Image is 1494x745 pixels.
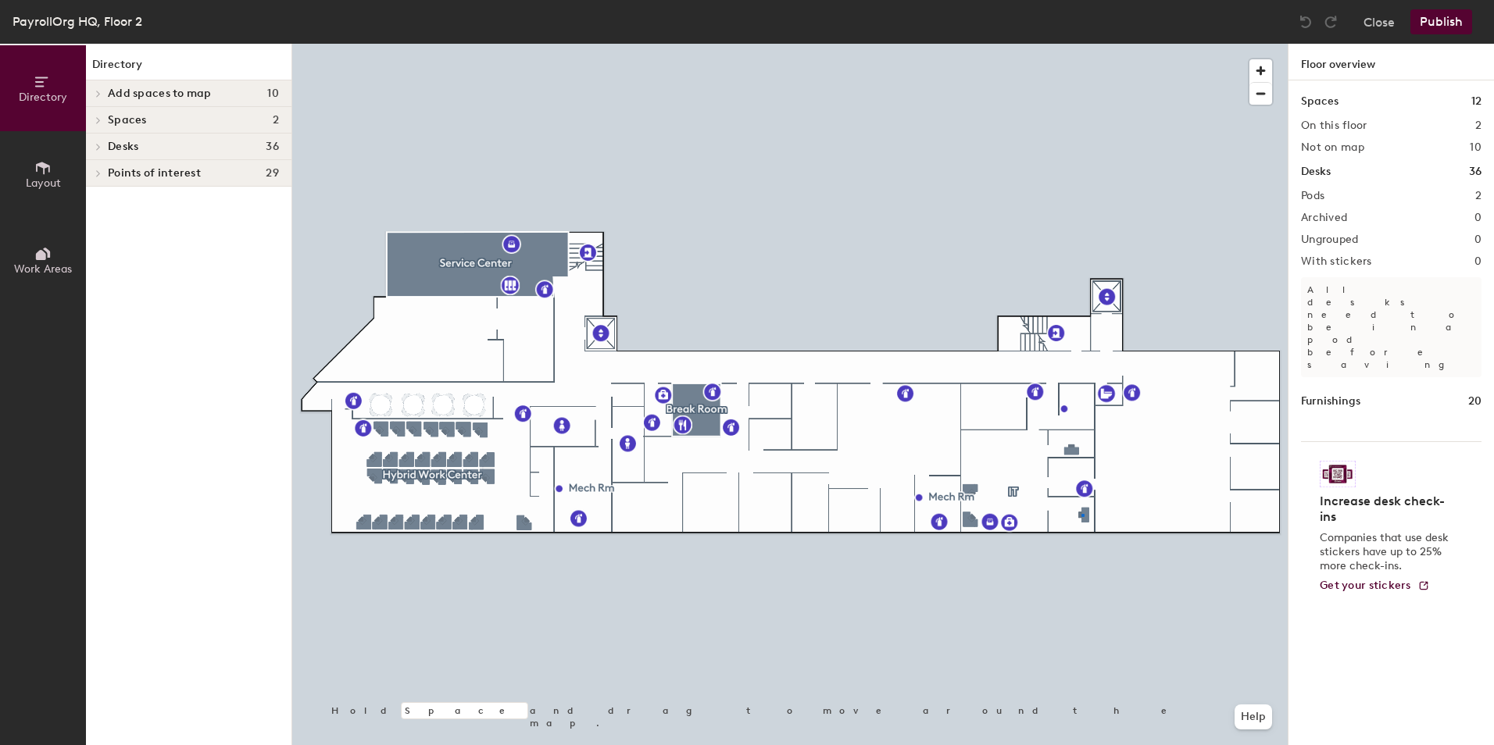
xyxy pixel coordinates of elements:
p: Companies that use desk stickers have up to 25% more check-ins. [1320,531,1453,573]
button: Publish [1410,9,1472,34]
button: Close [1364,9,1395,34]
h2: 0 [1474,233,1481,246]
h2: Not on map [1301,141,1364,154]
span: Layout [26,176,61,190]
a: Get your stickers [1320,579,1430,593]
span: Points of interest [108,167,201,180]
h2: Ungrouped [1301,233,1359,246]
h2: With stickers [1301,255,1372,268]
h1: 20 [1468,393,1481,410]
h1: Floor overview [1288,44,1494,80]
p: All desks need to be in a pod before saving [1301,277,1481,377]
h4: Increase desk check-ins [1320,494,1453,525]
h2: Pods [1301,190,1324,202]
span: Work Areas [14,262,72,276]
h1: Furnishings [1301,393,1360,410]
h2: 0 [1474,212,1481,224]
div: PayrollOrg HQ, Floor 2 [13,12,142,31]
span: Add spaces to map [108,87,212,100]
img: Redo [1323,14,1339,30]
span: Spaces [108,114,147,127]
h1: Directory [86,56,291,80]
span: Directory [19,91,67,104]
h1: Spaces [1301,93,1339,110]
button: Help [1235,704,1272,729]
h2: 2 [1475,190,1481,202]
span: 29 [266,167,279,180]
h1: 36 [1469,163,1481,180]
h2: On this floor [1301,119,1367,132]
h2: 0 [1474,255,1481,268]
img: Undo [1298,14,1314,30]
h1: Desks [1301,163,1331,180]
span: Get your stickers [1320,579,1411,592]
span: Desks [108,141,138,153]
span: 36 [266,141,279,153]
h2: 2 [1475,119,1481,132]
span: 10 [267,87,279,100]
h1: 12 [1471,93,1481,110]
span: 2 [273,114,279,127]
h2: 10 [1470,141,1481,154]
img: Sticker logo [1320,461,1356,487]
h2: Archived [1301,212,1347,224]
